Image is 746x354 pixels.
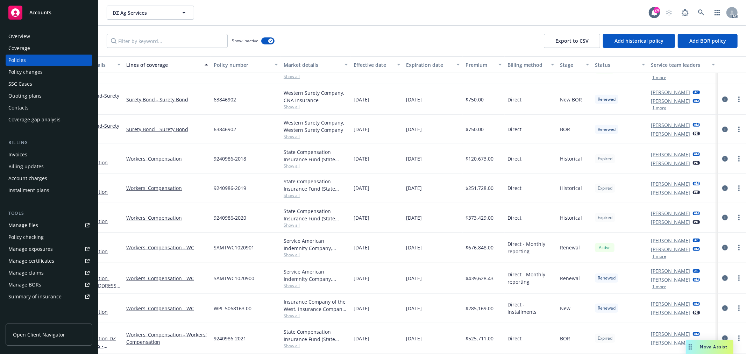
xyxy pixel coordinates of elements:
[6,279,92,290] a: Manage BORs
[507,126,521,133] span: Direct
[354,126,369,133] span: [DATE]
[8,43,30,54] div: Coverage
[284,207,348,222] div: State Compensation Insurance Fund (State Fund)
[284,343,348,349] span: Show all
[284,89,348,104] div: Western Surety Company, CNA Insurance
[598,245,612,251] span: Active
[284,73,348,79] span: Show all
[406,214,422,221] span: [DATE]
[648,56,718,73] button: Service team leaders
[6,161,92,172] a: Billing updates
[8,114,61,125] div: Coverage gap analysis
[8,90,42,101] div: Quoting plans
[735,125,743,134] a: more
[354,335,369,342] span: [DATE]
[651,180,690,187] a: [PERSON_NAME]
[126,244,208,251] a: Workers' Compensation - WC
[560,244,580,251] span: Renewal
[598,126,616,133] span: Renewed
[466,214,493,221] span: $373,429.00
[284,298,348,313] div: Insurance Company of the West, Insurance Company of the West (ICW)
[507,61,547,69] div: Billing method
[721,243,729,252] a: circleInformation
[466,155,493,162] span: $120,673.00
[721,274,729,282] a: circleInformation
[6,43,92,54] a: Coverage
[214,275,254,282] span: SAMTWC1020900
[6,3,92,22] a: Accounts
[6,55,92,66] a: Policies
[351,56,403,73] button: Effective date
[6,173,92,184] a: Account charges
[354,214,369,221] span: [DATE]
[686,340,733,354] button: Nova Assist
[651,88,690,96] a: [PERSON_NAME]
[710,6,724,20] a: Switch app
[662,6,676,20] a: Start snowing
[651,160,690,167] a: [PERSON_NAME]
[651,130,690,137] a: [PERSON_NAME]
[560,335,570,342] span: BOR
[721,125,729,134] a: circleInformation
[614,37,663,44] span: Add historical policy
[560,275,580,282] span: Renewal
[214,126,236,133] span: 63846902
[126,305,208,312] a: Workers' Compensation - WC
[126,184,208,192] a: Workers' Compensation
[123,56,211,73] button: Lines of coverage
[214,305,251,312] span: WPL 5068163 00
[211,56,281,73] button: Policy number
[651,330,690,338] a: [PERSON_NAME]
[8,267,44,278] div: Manage claims
[126,275,208,282] a: Workers' Compensation - WC
[560,126,570,133] span: BOR
[8,232,44,243] div: Policy checking
[6,220,92,231] a: Manage files
[8,161,44,172] div: Billing updates
[354,61,393,69] div: Effective date
[689,37,726,44] span: Add BOR policy
[466,61,494,69] div: Premium
[354,155,369,162] span: [DATE]
[598,305,616,311] span: Renewed
[466,275,493,282] span: $439,628.43
[592,56,648,73] button: Status
[651,309,690,316] a: [PERSON_NAME]
[735,213,743,222] a: more
[284,237,348,252] div: Service American Indemnity Company, Service American Indemnity Company, Method Insurance
[214,184,246,192] span: 9240986-2019
[507,335,521,342] span: Direct
[107,34,228,48] input: Filter by keyword...
[6,102,92,113] a: Contacts
[6,316,92,323] div: Analytics hub
[721,334,729,342] a: circleInformation
[406,184,422,192] span: [DATE]
[214,244,254,251] span: SAMTWC1020901
[557,56,592,73] button: Stage
[232,38,258,44] span: Show inactive
[406,275,422,282] span: [DATE]
[6,78,92,90] a: SSC Cases
[651,189,690,196] a: [PERSON_NAME]
[406,61,452,69] div: Expiration date
[598,96,616,102] span: Renewed
[406,96,422,103] span: [DATE]
[598,335,612,341] span: Expired
[507,155,521,162] span: Direct
[284,222,348,228] span: Show all
[214,335,246,342] span: 9240986-2021
[8,279,41,290] div: Manage BORs
[735,304,743,312] a: more
[735,95,743,104] a: more
[126,61,200,69] div: Lines of coverage
[466,126,484,133] span: $750.00
[686,340,695,354] div: Drag to move
[560,305,570,312] span: New
[598,214,612,221] span: Expired
[284,178,348,192] div: State Compensation Insurance Fund (State Fund)
[8,78,32,90] div: SSC Cases
[13,331,65,338] span: Open Client Navigator
[505,56,557,73] button: Billing method
[6,291,92,302] a: Summary of insurance
[652,106,666,110] button: 1 more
